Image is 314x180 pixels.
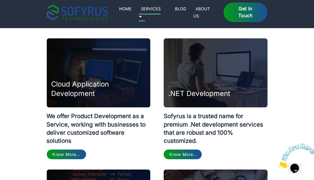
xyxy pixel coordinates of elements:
[173,5,189,12] a: Blog
[164,150,202,159] a: Know More..
[168,89,230,98] h3: .NET Development
[117,5,134,12] a: Home
[2,2,41,27] img: Chat attention grabber
[47,4,108,20] img: sofyrus
[164,107,268,145] p: Sofyrus is a trusted name for premium .Net development services that are robust and 100% customized.
[193,5,210,19] a: About Us
[139,5,161,21] a: Services 🞃
[224,2,267,22] a: Get in Touch
[275,141,314,171] iframe: chat widget
[51,79,151,98] h3: Cloud Application Development
[47,150,86,159] a: Know More...
[47,107,151,145] p: We offer Product Development as a Service, working with businesses to deliver customized software...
